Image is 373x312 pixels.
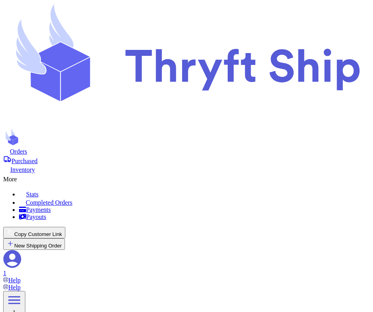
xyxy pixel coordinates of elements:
span: Inventory [10,166,35,173]
div: More [3,173,370,183]
a: Stats [19,189,370,198]
a: Inventory [3,165,370,173]
a: Help [3,284,21,291]
a: Purchased [3,155,370,165]
span: Stats [26,191,38,198]
span: Payments [26,206,51,213]
div: 1 [3,270,370,277]
span: Orders [10,148,27,155]
span: Purchased [11,158,38,164]
a: Payments [19,206,370,213]
a: Payouts [19,213,370,221]
a: Orders [3,147,370,155]
a: Completed Orders [19,198,370,206]
span: Payouts [26,213,46,220]
a: Help [3,277,21,283]
span: Help [8,284,21,291]
span: Completed Orders [26,199,72,206]
button: Copy Customer Link [3,227,65,238]
a: 1 [3,250,370,277]
span: Help [8,277,21,283]
button: New Shipping Order [3,238,65,250]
